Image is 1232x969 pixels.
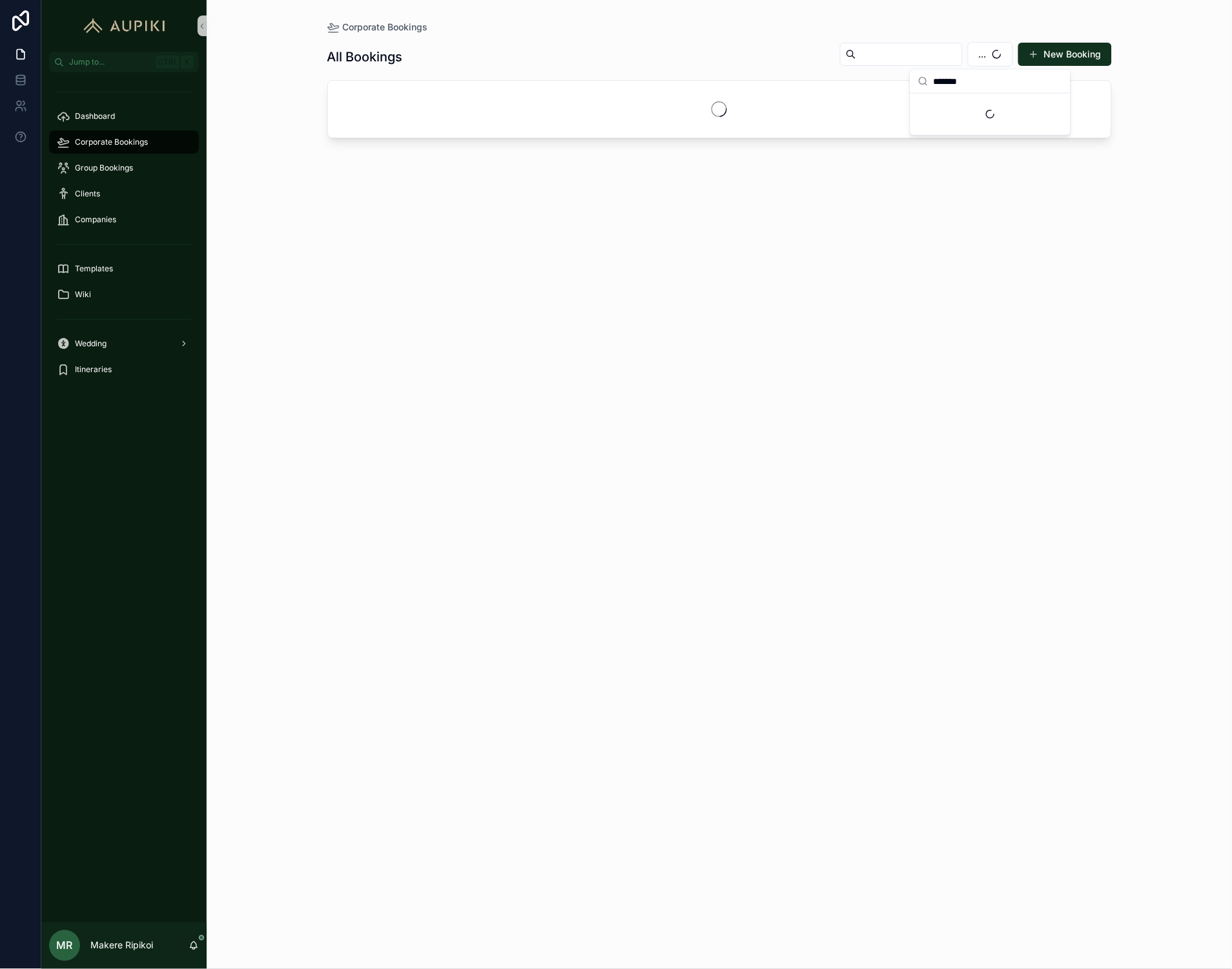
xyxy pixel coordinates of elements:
[327,21,428,34] a: Corporate Bookings
[49,130,199,154] a: Corporate Bookings
[49,283,199,306] a: Wiki
[41,72,207,398] div: scrollable content
[343,21,428,34] span: Corporate Bookings
[75,111,115,121] span: Dashboard
[49,156,199,180] a: Group Bookings
[182,57,192,67] span: K
[77,16,171,36] img: App logo
[968,42,1013,67] button: Select Button
[156,56,180,68] span: Ctrl
[75,163,133,173] span: Group Bookings
[910,94,1071,135] div: Suggestions
[1018,43,1112,66] button: New Booking
[90,939,153,952] p: Makere Ripikoi
[69,57,151,67] span: Jump to...
[49,208,199,231] a: Companies
[75,189,100,199] span: Clients
[979,48,987,61] span: ...
[75,214,116,225] span: Companies
[49,257,199,280] a: Templates
[75,364,112,375] span: Itineraries
[49,332,199,355] a: Wedding
[75,137,148,147] span: Corporate Bookings
[75,339,107,349] span: Wedding
[49,182,199,205] a: Clients
[57,938,73,953] span: MR
[49,358,199,381] a: Itineraries
[49,105,199,128] a: Dashboard
[75,264,113,274] span: Templates
[75,289,91,300] span: Wiki
[327,48,403,66] h1: All Bookings
[49,52,199,72] button: Jump to...CtrlK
